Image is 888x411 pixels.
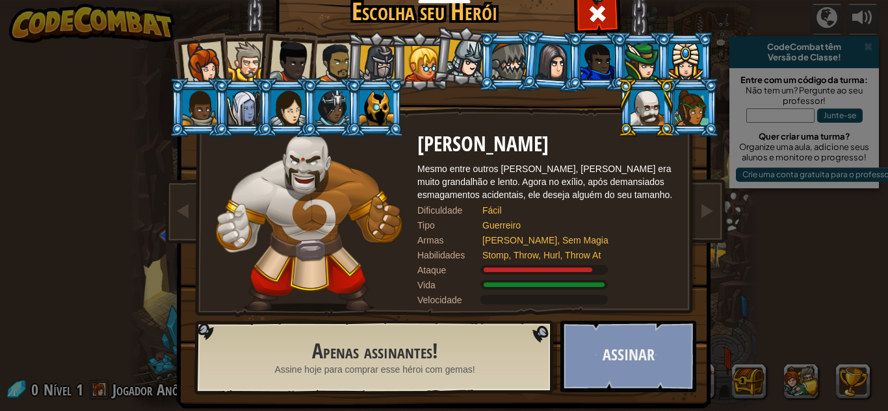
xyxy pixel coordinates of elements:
div: Vida [417,279,482,292]
button: Assinar [560,321,696,392]
div: Stomp, Throw, Hurl, Throw At [482,249,664,262]
li: Zana Woodheart [661,78,720,137]
li: Capitã Anya Weston [166,29,230,93]
li: Dama Ida Justheart [255,27,319,91]
li: Ritic o Gélido [346,78,404,137]
div: Retira 160% das listadas Guerreiro dano da arma. [417,264,677,277]
div: Move-se para 4 metros por segundo. [417,293,677,306]
span: Assine hoje para comprar esse héroi com gemas! [274,363,475,376]
img: goliath-pose.png [216,133,401,312]
div: [PERSON_NAME], Sem Magia [482,234,664,247]
li: Illia Forja-escudo [257,78,316,137]
li: Nalfar Cryptor [213,78,272,137]
div: Dificuldade [417,204,482,217]
li: Senick Garra de Aço [478,32,537,91]
li: Gordon o Inabalável [567,32,625,91]
li: Okar Pisoteiro [617,78,675,137]
li: Hattori Hanzo [431,24,495,89]
h2: Apenas assinantes! [225,340,525,363]
div: Obtem 200% das listadas Guerreiro saúde da armadura. [417,279,677,292]
div: Habilidades [417,249,482,262]
div: Fácil [482,204,664,217]
div: Guerreiro [482,219,664,232]
li: Pender Spellbane [655,32,714,91]
li: Arryn, Muralha de Pedra [169,78,228,137]
h2: [PERSON_NAME] [417,133,677,156]
div: Mesmo entre outros [PERSON_NAME], [PERSON_NAME] era muito grandalhão e lento. Agora no exílio, ap... [417,162,677,201]
div: Ataque [417,264,482,277]
li: Alejandro o Duelista [301,31,361,92]
div: Tipo [417,219,482,232]
li: Sir Tharin Punho-de-trovão [213,30,272,89]
img: language-selector-background.png [194,321,557,395]
li: Srta Hushbaum [390,32,449,91]
li: Omarn Brewstone [521,30,583,93]
li: Naria da Folha [611,32,670,91]
li: Amara Cabeça de Flecha [345,31,406,93]
li: Usara Mestre Feiticeira [302,78,360,137]
div: Velocidade [417,293,482,306]
div: Armas [417,234,482,247]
